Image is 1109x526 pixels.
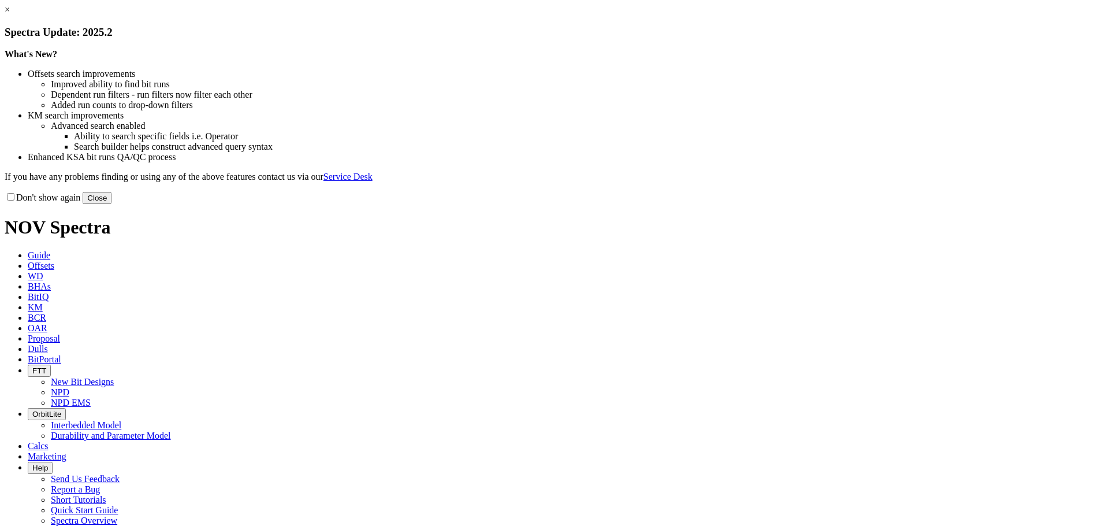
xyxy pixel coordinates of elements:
[5,49,57,59] strong: What's New?
[5,192,80,202] label: Don't show again
[51,474,120,484] a: Send Us Feedback
[32,366,46,375] span: FTT
[51,398,91,408] a: NPD EMS
[51,121,1104,131] li: Advanced search enabled
[32,464,48,472] span: Help
[5,26,1104,39] h3: Spectra Update: 2025.2
[28,110,1104,121] li: KM search improvements
[7,193,14,201] input: Don't show again
[28,250,50,260] span: Guide
[74,142,1104,152] li: Search builder helps construct advanced query syntax
[323,172,373,181] a: Service Desk
[51,420,121,430] a: Interbedded Model
[28,302,43,312] span: KM
[28,261,54,271] span: Offsets
[28,354,61,364] span: BitPortal
[51,495,106,505] a: Short Tutorials
[28,69,1104,79] li: Offsets search improvements
[32,410,61,418] span: OrbitLite
[51,90,1104,100] li: Dependent run filters - run filters now filter each other
[28,344,48,354] span: Dulls
[51,431,171,440] a: Durability and Parameter Model
[51,377,114,387] a: New Bit Designs
[28,152,1104,162] li: Enhanced KSA bit runs QA/QC process
[28,292,49,302] span: BitIQ
[28,281,51,291] span: BHAs
[83,192,111,204] button: Close
[28,313,46,323] span: BCR
[28,451,66,461] span: Marketing
[51,100,1104,110] li: Added run counts to drop-down filters
[28,271,43,281] span: WD
[74,131,1104,142] li: Ability to search specific fields i.e. Operator
[51,387,69,397] a: NPD
[5,172,1104,182] p: If you have any problems finding or using any of the above features contact us via our
[28,334,60,343] span: Proposal
[5,5,10,14] a: ×
[51,505,118,515] a: Quick Start Guide
[28,323,47,333] span: OAR
[51,79,1104,90] li: Improved ability to find bit runs
[28,441,49,451] span: Calcs
[51,516,117,525] a: Spectra Overview
[5,217,1104,238] h1: NOV Spectra
[51,484,100,494] a: Report a Bug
